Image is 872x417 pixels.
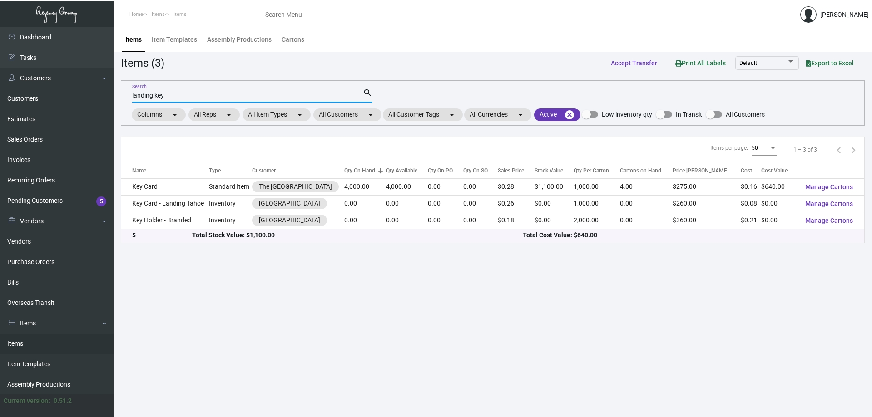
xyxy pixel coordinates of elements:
[798,179,860,195] button: Manage Cartons
[464,108,531,121] mat-chip: All Currencies
[498,178,535,195] td: $0.28
[602,109,652,120] span: Low inventory qty
[121,212,209,229] td: Key Holder - Branded
[668,54,733,71] button: Print All Labels
[535,195,574,212] td: $0.00
[132,108,186,121] mat-chip: Columns
[428,212,463,229] td: 0.00
[793,146,817,154] div: 1 – 3 of 3
[752,145,758,151] span: 50
[188,108,240,121] mat-chip: All Reps
[463,167,498,175] div: Qty On SO
[463,195,498,212] td: 0.00
[673,167,728,175] div: Price [PERSON_NAME]
[498,212,535,229] td: $0.18
[344,212,386,229] td: 0.00
[820,10,869,20] div: [PERSON_NAME]
[259,199,320,208] div: [GEOGRAPHIC_DATA]
[673,212,741,229] td: $360.00
[832,142,846,157] button: Previous page
[132,167,146,175] div: Name
[344,167,375,175] div: Qty On Hand
[152,11,165,17] span: Items
[259,182,332,191] div: The [GEOGRAPHIC_DATA]
[675,59,726,67] span: Print All Labels
[574,167,620,175] div: Qty Per Carton
[805,200,853,207] span: Manage Cartons
[259,216,320,225] div: [GEOGRAPHIC_DATA]
[604,55,664,71] button: Accept Transfer
[498,195,535,212] td: $0.26
[4,396,50,406] div: Current version:
[207,35,272,44] div: Assembly Productions
[676,109,702,120] span: In Transit
[846,142,861,157] button: Next page
[761,178,798,195] td: $640.00
[121,178,209,195] td: Key Card
[344,167,386,175] div: Qty On Hand
[363,88,372,98] mat-icon: search
[534,108,580,121] mat-chip: Active
[752,145,777,152] mat-select: Items per page:
[800,6,817,23] img: admin@bootstrapmaster.com
[805,183,853,191] span: Manage Cartons
[169,109,180,120] mat-icon: arrow_drop_down
[805,217,853,224] span: Manage Cartons
[152,35,197,44] div: Item Templates
[252,162,344,178] th: Customer
[129,11,143,17] span: Home
[523,231,853,240] div: Total Cost Value: $640.00
[428,195,463,212] td: 0.00
[535,167,563,175] div: Stock Value
[344,178,386,195] td: 4,000.00
[121,195,209,212] td: Key Card - Landing Tahoe
[574,167,609,175] div: Qty Per Carton
[209,167,252,175] div: Type
[386,167,428,175] div: Qty Available
[386,212,428,229] td: 0.00
[209,178,252,195] td: Standard Item
[761,212,798,229] td: $0.00
[726,109,765,120] span: All Customers
[294,109,305,120] mat-icon: arrow_drop_down
[386,178,428,195] td: 4,000.00
[673,167,741,175] div: Price [PERSON_NAME]
[574,212,620,229] td: 2,000.00
[741,178,762,195] td: $0.16
[741,167,752,175] div: Cost
[192,231,523,240] div: Total Stock Value: $1,100.00
[741,195,762,212] td: $0.08
[799,55,861,71] button: Export to Excel
[620,195,673,212] td: 0.00
[428,167,453,175] div: Qty On PO
[611,59,657,67] span: Accept Transfer
[344,195,386,212] td: 0.00
[54,396,72,406] div: 0.51.2
[741,212,762,229] td: $0.21
[564,109,575,120] mat-icon: cancel
[463,167,488,175] div: Qty On SO
[498,167,535,175] div: Sales Price
[209,212,252,229] td: Inventory
[673,195,741,212] td: $260.00
[386,195,428,212] td: 0.00
[383,108,463,121] mat-chip: All Customer Tags
[223,109,234,120] mat-icon: arrow_drop_down
[365,109,376,120] mat-icon: arrow_drop_down
[574,178,620,195] td: 1,000.00
[463,178,498,195] td: 0.00
[209,167,221,175] div: Type
[132,231,192,240] div: $
[761,167,798,175] div: Cost Value
[710,144,748,152] div: Items per page:
[620,178,673,195] td: 4.00
[313,108,381,121] mat-chip: All Customers
[741,167,762,175] div: Cost
[132,167,209,175] div: Name
[386,167,417,175] div: Qty Available
[463,212,498,229] td: 0.00
[806,59,854,67] span: Export to Excel
[535,212,574,229] td: $0.00
[515,109,526,120] mat-icon: arrow_drop_down
[535,178,574,195] td: $1,100.00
